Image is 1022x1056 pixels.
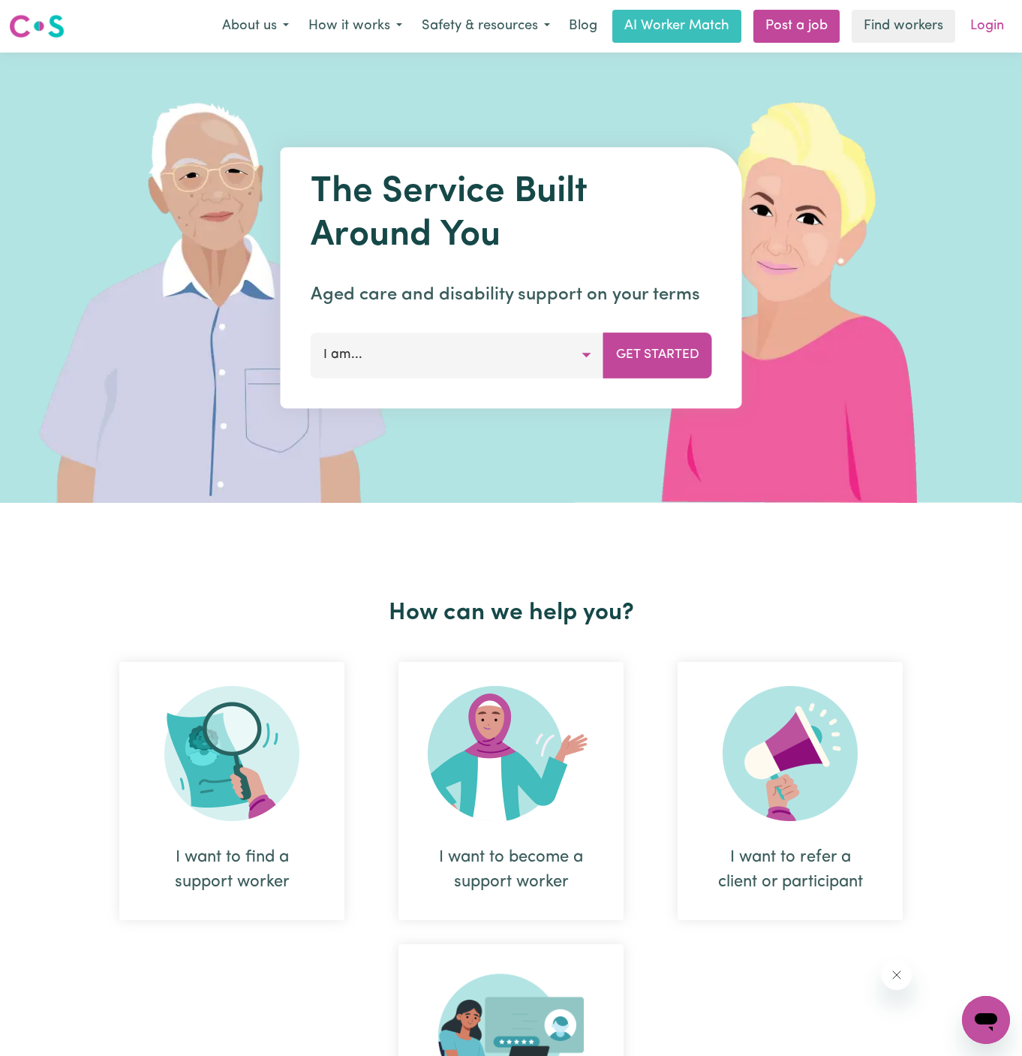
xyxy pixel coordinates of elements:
[164,686,299,821] img: Search
[753,10,840,43] a: Post a job
[882,960,912,990] iframe: Close message
[852,10,955,43] a: Find workers
[155,845,308,895] div: I want to find a support worker
[603,332,712,378] button: Get Started
[412,11,560,42] button: Safety & resources
[434,845,588,895] div: I want to become a support worker
[311,171,712,257] h1: The Service Built Around You
[92,599,930,627] h2: How can we help you?
[612,10,741,43] a: AI Worker Match
[9,13,65,40] img: Careseekers logo
[962,996,1010,1044] iframe: Button to launch messaging window
[398,662,624,920] div: I want to become a support worker
[560,10,606,43] a: Blog
[428,686,594,821] img: Become Worker
[212,11,299,42] button: About us
[714,845,867,895] div: I want to refer a client or participant
[961,10,1013,43] a: Login
[723,686,858,821] img: Refer
[9,9,65,44] a: Careseekers logo
[299,11,412,42] button: How it works
[119,662,344,920] div: I want to find a support worker
[9,11,91,23] span: Need any help?
[311,281,712,308] p: Aged care and disability support on your terms
[311,332,604,378] button: I am...
[678,662,903,920] div: I want to refer a client or participant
